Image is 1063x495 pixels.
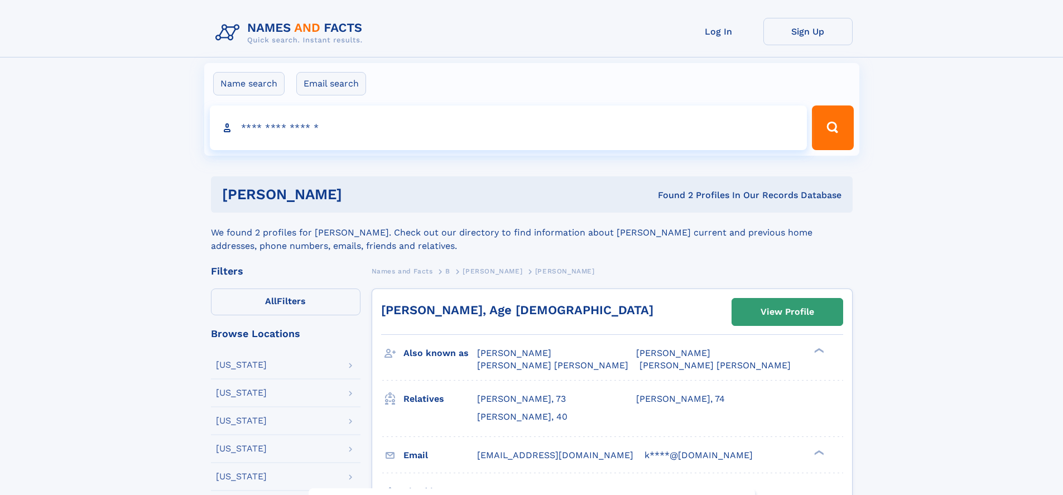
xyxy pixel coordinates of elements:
a: [PERSON_NAME] [463,264,522,278]
div: ❯ [811,449,825,456]
h3: Email [403,446,477,465]
div: Filters [211,266,360,276]
div: [US_STATE] [216,472,267,481]
div: [US_STATE] [216,416,267,425]
h1: [PERSON_NAME] [222,188,500,201]
label: Filters [211,289,360,315]
div: ❯ [811,347,825,354]
img: Logo Names and Facts [211,18,372,48]
div: [US_STATE] [216,388,267,397]
label: Email search [296,72,366,95]
span: B [445,267,450,275]
span: All [265,296,277,306]
span: [PERSON_NAME] [PERSON_NAME] [639,360,791,371]
a: Names and Facts [372,264,433,278]
a: View Profile [732,299,843,325]
div: [US_STATE] [216,361,267,369]
span: [EMAIL_ADDRESS][DOMAIN_NAME] [477,450,633,460]
input: search input [210,105,807,150]
div: [US_STATE] [216,444,267,453]
div: Found 2 Profiles In Our Records Database [500,189,841,201]
div: We found 2 profiles for [PERSON_NAME]. Check out our directory to find information about [PERSON_... [211,213,853,253]
a: [PERSON_NAME], Age [DEMOGRAPHIC_DATA] [381,303,653,317]
span: [PERSON_NAME] [PERSON_NAME] [477,360,628,371]
label: Name search [213,72,285,95]
a: [PERSON_NAME], 74 [636,393,725,405]
span: [PERSON_NAME] [463,267,522,275]
h3: Also known as [403,344,477,363]
div: View Profile [761,299,814,325]
a: Log In [674,18,763,45]
span: [PERSON_NAME] [535,267,595,275]
div: Browse Locations [211,329,360,339]
a: [PERSON_NAME], 73 [477,393,566,405]
h3: Relatives [403,390,477,409]
a: Sign Up [763,18,853,45]
span: [PERSON_NAME] [636,348,710,358]
span: [PERSON_NAME] [477,348,551,358]
a: B [445,264,450,278]
a: [PERSON_NAME], 40 [477,411,567,423]
button: Search Button [812,105,853,150]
